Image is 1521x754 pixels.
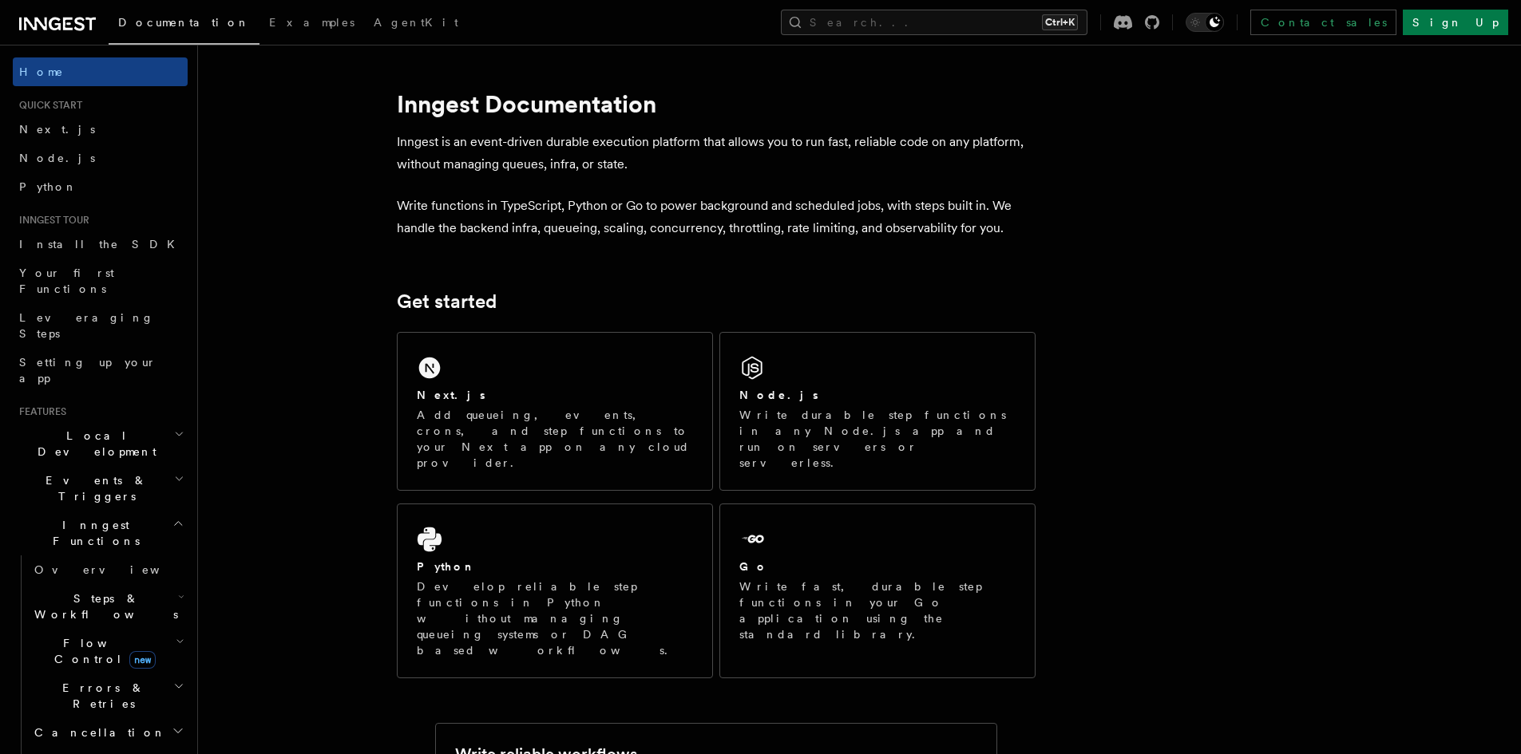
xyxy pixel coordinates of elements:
[19,356,156,385] span: Setting up your app
[13,428,174,460] span: Local Development
[364,5,468,43] a: AgentKit
[739,387,818,403] h2: Node.js
[417,407,693,471] p: Add queueing, events, crons, and step functions to your Next app on any cloud provider.
[397,131,1036,176] p: Inngest is an event-driven durable execution platform that allows you to run fast, reliable code ...
[19,266,114,295] span: Your first Functions
[19,152,95,164] span: Node.js
[1042,14,1078,30] kbd: Ctrl+K
[719,332,1036,491] a: Node.jsWrite durable step functions in any Node.js app and run on servers or serverless.
[19,238,184,251] span: Install the SDK
[13,405,66,418] span: Features
[28,555,188,584] a: Overview
[13,144,188,172] a: Node.js
[13,348,188,393] a: Setting up your app
[13,172,188,201] a: Python
[397,195,1036,239] p: Write functions in TypeScript, Python or Go to power background and scheduled jobs, with steps bu...
[28,584,188,629] button: Steps & Workflows
[397,290,497,313] a: Get started
[28,718,188,747] button: Cancellation
[739,407,1016,471] p: Write durable step functions in any Node.js app and run on servers or serverless.
[1403,10,1508,35] a: Sign Up
[28,673,188,718] button: Errors & Retries
[397,332,713,491] a: Next.jsAdd queueing, events, crons, and step functions to your Next app on any cloud provider.
[1250,10,1396,35] a: Contact sales
[374,16,458,29] span: AgentKit
[719,503,1036,678] a: GoWrite fast, durable step functions in your Go application using the standard library.
[19,311,154,340] span: Leveraging Steps
[13,115,188,144] a: Next.js
[118,16,250,29] span: Documentation
[28,635,176,667] span: Flow Control
[13,472,174,504] span: Events & Triggers
[417,559,476,574] h2: Python
[781,10,1087,35] button: Search...Ctrl+K
[417,387,485,403] h2: Next.js
[397,503,713,678] a: PythonDevelop reliable step functions in Python without managing queueing systems or DAG based wo...
[13,303,188,348] a: Leveraging Steps
[13,230,188,259] a: Install the SDK
[13,259,188,303] a: Your first Functions
[13,421,188,466] button: Local Development
[13,99,82,112] span: Quick start
[417,578,693,658] p: Develop reliable step functions in Python without managing queueing systems or DAG based workflows.
[397,89,1036,118] h1: Inngest Documentation
[28,680,173,712] span: Errors & Retries
[259,5,364,43] a: Examples
[34,563,199,576] span: Overview
[109,5,259,45] a: Documentation
[129,651,156,669] span: new
[13,511,188,555] button: Inngest Functions
[739,559,768,574] h2: Go
[19,123,95,136] span: Next.js
[28,724,166,740] span: Cancellation
[13,214,89,227] span: Inngest tour
[28,629,188,673] button: Flow Controlnew
[13,517,172,549] span: Inngest Functions
[19,180,77,193] span: Python
[13,466,188,511] button: Events & Triggers
[13,57,188,86] a: Home
[269,16,355,29] span: Examples
[1186,13,1224,32] button: Toggle dark mode
[28,590,178,622] span: Steps & Workflows
[739,578,1016,642] p: Write fast, durable step functions in your Go application using the standard library.
[19,64,64,80] span: Home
